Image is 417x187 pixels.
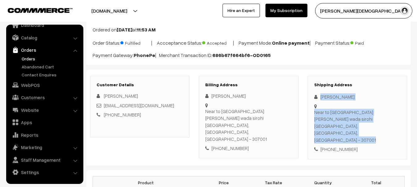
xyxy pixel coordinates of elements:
h3: Customer Details [97,82,183,87]
button: [DOMAIN_NAME] [70,3,149,18]
p: Order Status: | Accceptance Status: | Payment Mode: | Payment Status: [93,38,405,47]
div: Near to [GEOGRAPHIC_DATA] [PERSON_NAME] wada sirohi [GEOGRAPHIC_DATA], [GEOGRAPHIC_DATA], [GEOGRA... [314,109,401,144]
a: Customers [8,92,81,103]
div: [PHONE_NUMBER] [314,146,401,153]
a: COMMMERCE [8,6,62,14]
a: Catalog [8,32,81,43]
b: 686b67f664bf6-OD0165 [212,52,271,58]
h3: Shipping Address [314,82,401,87]
button: [PERSON_NAME][DEMOGRAPHIC_DATA] [315,3,412,18]
a: Dashboard [8,19,81,30]
a: Settings [8,167,81,178]
b: [DATE] [117,26,132,33]
p: Payment Gateway: | Merchant Transaction ID: [93,51,405,59]
span: Fulfilled [120,38,151,46]
a: Marketing [8,142,81,153]
span: Accepted [202,38,233,46]
div: Near to [GEOGRAPHIC_DATA] [PERSON_NAME] wada sirohi [GEOGRAPHIC_DATA], [GEOGRAPHIC_DATA], [GEOGRA... [205,108,292,143]
a: Abandoned Cart [20,63,81,70]
a: My Subscription [265,4,307,17]
div: [PERSON_NAME] [205,92,292,100]
span: [PERSON_NAME] [104,93,138,99]
a: [EMAIL_ADDRESS][DOMAIN_NAME] [104,103,174,108]
a: Apps [8,117,81,128]
h3: Billing Address [205,82,292,87]
p: Ordered on at [93,26,405,33]
b: PhonePe [134,52,155,58]
img: COMMMERCE [8,8,73,13]
b: Online payment [272,40,310,46]
a: Reports [8,129,81,140]
a: Orders [20,55,81,62]
b: 11:53 AM [137,26,156,33]
div: [PERSON_NAME] [314,93,401,100]
a: Website [8,104,81,116]
div: [PHONE_NUMBER] [205,145,292,152]
a: Contact Enquires [20,71,81,78]
a: Hire an Expert [223,4,260,17]
span: Paid [350,38,381,46]
img: user [400,6,409,15]
a: WebPOS [8,79,81,91]
a: [PHONE_NUMBER] [104,112,141,117]
a: Staff Management [8,154,81,165]
a: Orders [8,44,81,55]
